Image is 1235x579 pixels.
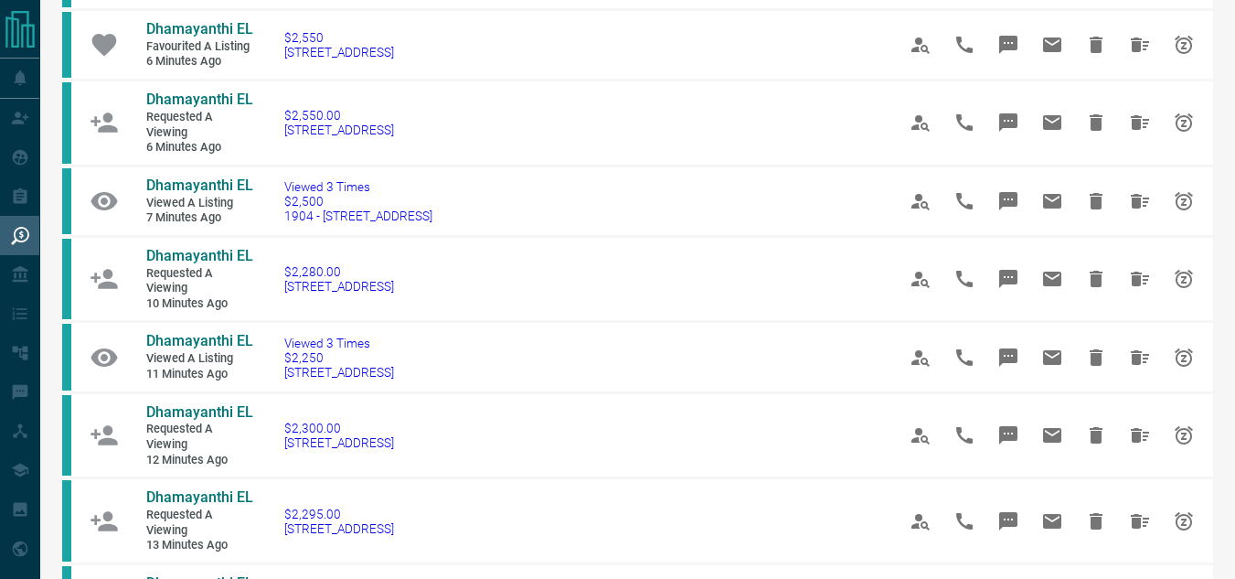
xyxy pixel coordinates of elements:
[284,179,432,223] a: Viewed 3 Times$2,5001904 - [STREET_ADDRESS]
[284,209,432,223] span: 1904 - [STREET_ADDRESS]
[284,435,394,450] span: [STREET_ADDRESS]
[146,20,253,38] span: Dhamayanthi EL
[1118,336,1162,380] span: Hide All from Dhamayanthi EL
[1030,499,1074,543] span: Email
[62,82,71,164] div: condos.ca
[1162,413,1206,457] span: Snooze
[146,332,256,351] a: Dhamayanthi EL
[62,12,71,78] div: condos.ca
[1030,101,1074,145] span: Email
[1030,23,1074,67] span: Email
[1162,101,1206,145] span: Snooze
[146,403,253,421] span: Dhamayanthi EL
[146,39,256,55] span: Favourited a Listing
[1074,499,1118,543] span: Hide
[146,403,256,423] a: Dhamayanthi EL
[146,367,256,382] span: 11 minutes ago
[146,453,256,468] span: 12 minutes ago
[146,422,256,452] span: Requested a Viewing
[146,177,253,194] span: Dhamayanthi EL
[284,421,394,450] a: $2,300.00[STREET_ADDRESS]
[146,177,256,196] a: Dhamayanthi EL
[899,179,942,223] span: View Profile
[1074,23,1118,67] span: Hide
[1162,336,1206,380] span: Snooze
[284,336,394,380] a: Viewed 3 Times$2,250[STREET_ADDRESS]
[1118,499,1162,543] span: Hide All from Dhamayanthi EL
[1030,336,1074,380] span: Email
[146,296,256,312] span: 10 minutes ago
[62,239,71,320] div: condos.ca
[899,101,942,145] span: View Profile
[146,488,256,508] a: Dhamayanthi EL
[284,507,394,521] span: $2,295.00
[986,499,1030,543] span: Message
[62,395,71,477] div: condos.ca
[1118,257,1162,301] span: Hide All from Dhamayanthi EL
[284,30,394,45] span: $2,550
[986,23,1030,67] span: Message
[1118,413,1162,457] span: Hide All from Dhamayanthi EL
[1074,413,1118,457] span: Hide
[146,91,253,108] span: Dhamayanthi EL
[146,538,256,553] span: 13 minutes ago
[986,179,1030,223] span: Message
[146,210,256,226] span: 7 minutes ago
[899,336,942,380] span: View Profile
[146,247,256,266] a: Dhamayanthi EL
[1118,101,1162,145] span: Hide All from Dhamayanthi EL
[284,194,432,209] span: $2,500
[1162,179,1206,223] span: Snooze
[1030,179,1074,223] span: Email
[942,413,986,457] span: Call
[942,23,986,67] span: Call
[284,350,394,365] span: $2,250
[284,30,394,59] a: $2,550[STREET_ADDRESS]
[942,499,986,543] span: Call
[284,179,432,194] span: Viewed 3 Times
[1074,101,1118,145] span: Hide
[146,332,253,349] span: Dhamayanthi EL
[1030,257,1074,301] span: Email
[942,336,986,380] span: Call
[1162,257,1206,301] span: Snooze
[284,507,394,536] a: $2,295.00[STREET_ADDRESS]
[62,324,71,390] div: condos.ca
[146,20,256,39] a: Dhamayanthi EL
[284,108,394,123] span: $2,550.00
[899,413,942,457] span: View Profile
[942,101,986,145] span: Call
[942,257,986,301] span: Call
[284,421,394,435] span: $2,300.00
[146,110,256,140] span: Requested a Viewing
[1118,179,1162,223] span: Hide All from Dhamayanthi EL
[986,336,1030,380] span: Message
[146,508,256,538] span: Requested a Viewing
[146,488,253,506] span: Dhamayanthi EL
[1074,336,1118,380] span: Hide
[62,480,71,562] div: condos.ca
[146,91,256,110] a: Dhamayanthi EL
[284,108,394,137] a: $2,550.00[STREET_ADDRESS]
[986,413,1030,457] span: Message
[1162,499,1206,543] span: Snooze
[899,23,942,67] span: View Profile
[284,336,394,350] span: Viewed 3 Times
[942,179,986,223] span: Call
[146,351,256,367] span: Viewed a Listing
[1030,413,1074,457] span: Email
[62,168,71,234] div: condos.ca
[899,257,942,301] span: View Profile
[284,521,394,536] span: [STREET_ADDRESS]
[284,45,394,59] span: [STREET_ADDRESS]
[284,365,394,380] span: [STREET_ADDRESS]
[284,264,394,294] a: $2,280.00[STREET_ADDRESS]
[284,279,394,294] span: [STREET_ADDRESS]
[284,123,394,137] span: [STREET_ADDRESS]
[986,257,1030,301] span: Message
[284,264,394,279] span: $2,280.00
[1074,179,1118,223] span: Hide
[1118,23,1162,67] span: Hide All from Dhamayanthi EL
[146,140,256,155] span: 6 minutes ago
[146,54,256,70] span: 6 minutes ago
